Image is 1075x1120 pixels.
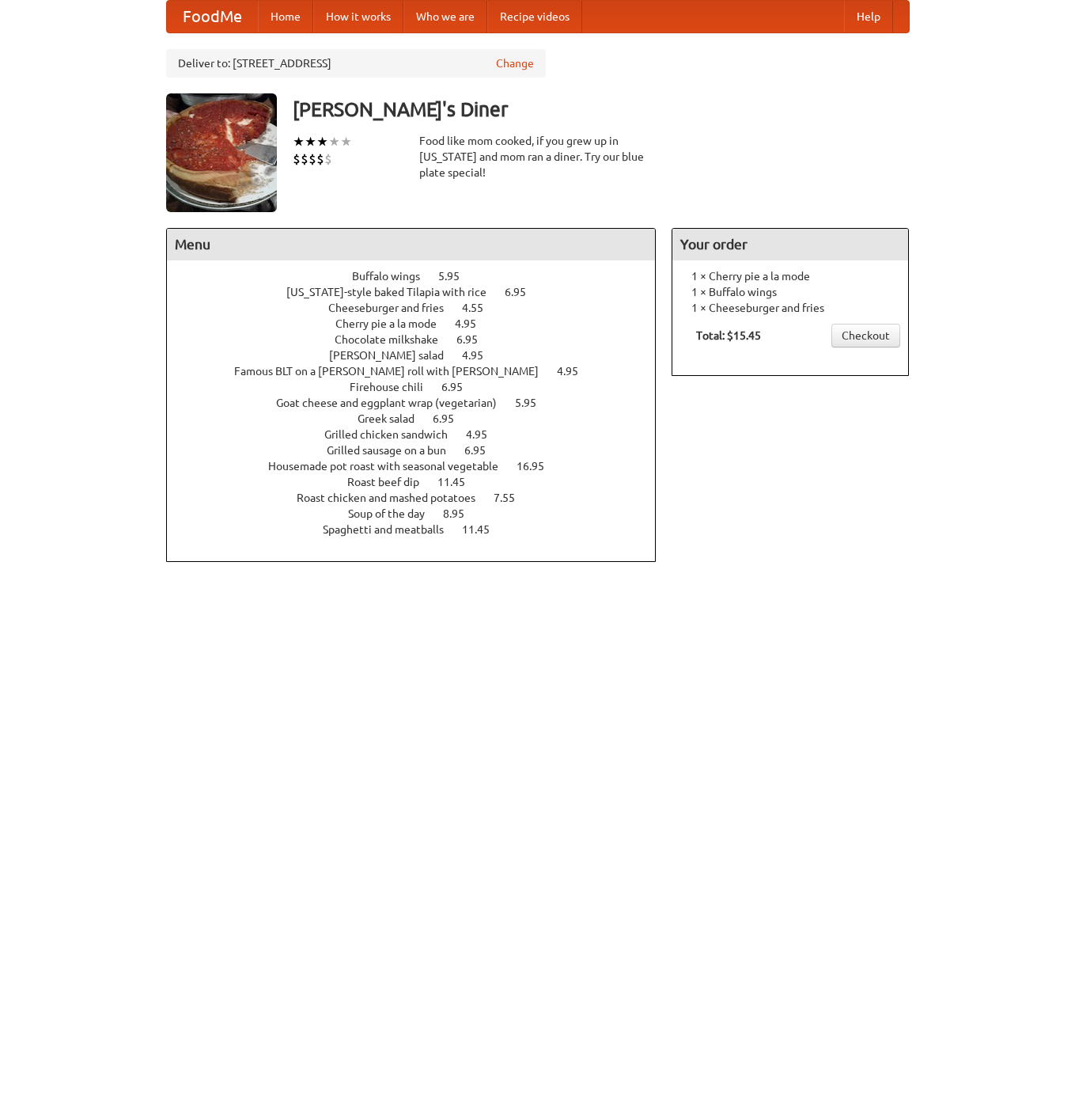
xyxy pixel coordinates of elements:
span: Grilled sausage on a bun [327,444,462,457]
a: Housemade pot roast with seasonal vegetable 16.95 [268,460,573,473]
span: Greek salad [358,412,430,425]
a: Soup of the day 8.95 [348,507,494,520]
span: 4.95 [462,349,499,362]
a: Goat cheese and eggplant wrap (vegetarian) 5.95 [276,397,566,409]
span: 5.95 [438,270,475,283]
a: Greek salad 6.95 [358,412,483,425]
div: Deliver to: [STREET_ADDRESS] [166,49,546,78]
h4: Menu [167,229,656,260]
a: Firehouse chili 6.95 [350,381,492,393]
li: ★ [316,133,328,150]
a: Grilled chicken sandwich 4.95 [324,428,517,441]
a: Cherry pie a la mode 4.95 [335,317,505,330]
span: 6.95 [505,286,542,298]
a: Roast beef dip 11.45 [347,476,494,488]
li: $ [324,150,332,168]
li: ★ [340,133,352,150]
span: 6.95 [456,333,494,346]
a: Buffalo wings 5.95 [352,270,489,283]
li: 1 × Cherry pie a la mode [680,268,900,284]
span: Chocolate milkshake [335,333,454,346]
a: Spaghetti and meatballs 11.45 [323,523,519,536]
li: ★ [293,133,305,150]
a: Roast chicken and mashed potatoes 7.55 [297,492,544,504]
span: Firehouse chili [350,381,439,393]
span: Famous BLT on a [PERSON_NAME] roll with [PERSON_NAME] [234,365,555,378]
li: 1 × Buffalo wings [680,284,900,300]
li: $ [293,150,301,168]
h4: Your order [672,229,908,260]
span: 6.95 [464,444,502,457]
li: ★ [328,133,340,150]
span: Cherry pie a la mode [335,317,452,330]
span: Housemade pot roast with seasonal vegetable [268,460,514,473]
a: Famous BLT on a [PERSON_NAME] roll with [PERSON_NAME] 4.95 [234,365,608,378]
li: $ [308,150,316,168]
div: Food like mom cooked, if you grew up in [US_STATE] and mom ran a diner. Try our blue plate special! [419,133,657,180]
a: Grilled sausage on a bun 6.95 [327,444,515,457]
span: 4.95 [557,365,594,378]
span: Roast chicken and mashed potatoes [297,492,491,504]
img: angular.jpg [166,93,277,212]
li: $ [316,150,324,168]
a: How it works [313,1,403,32]
span: Goat cheese and eggplant wrap (vegetarian) [276,397,513,409]
span: 4.55 [462,302,499,314]
a: Recipe videos [487,1,582,32]
span: 6.95 [433,412,470,425]
a: FoodMe [167,1,258,32]
a: Chocolate milkshake 6.95 [335,333,507,346]
h3: [PERSON_NAME]'s Diner [293,93,910,125]
li: 1 × Cheeseburger and fries [680,300,900,316]
a: Help [844,1,893,32]
span: 11.45 [462,523,505,536]
span: Grilled chicken sandwich [324,428,464,441]
span: [PERSON_NAME] salad [329,349,460,362]
a: Who we are [403,1,487,32]
span: Soup of the day [348,507,441,520]
span: [US_STATE]-style baked Tilapia with rice [286,286,502,298]
span: Roast beef dip [347,476,435,488]
span: Buffalo wings [352,270,436,283]
span: 7.55 [494,492,531,504]
span: 8.95 [443,507,480,520]
span: 11.45 [437,476,481,488]
a: Cheeseburger and fries 4.55 [328,302,513,314]
li: ★ [305,133,316,150]
a: Home [258,1,313,32]
span: Spaghetti and meatballs [323,523,460,536]
a: Change [496,55,534,71]
span: 5.95 [515,397,552,409]
a: Checkout [831,324,900,347]
span: Cheeseburger and fries [328,302,460,314]
a: [US_STATE]-style baked Tilapia with rice 6.95 [286,286,555,298]
a: [PERSON_NAME] salad 4.95 [329,349,513,362]
span: 6.95 [441,381,479,393]
span: 4.95 [455,317,492,330]
b: Total: $15.45 [696,329,761,342]
span: 16.95 [517,460,560,473]
span: 4.95 [466,428,503,441]
li: $ [301,150,308,168]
